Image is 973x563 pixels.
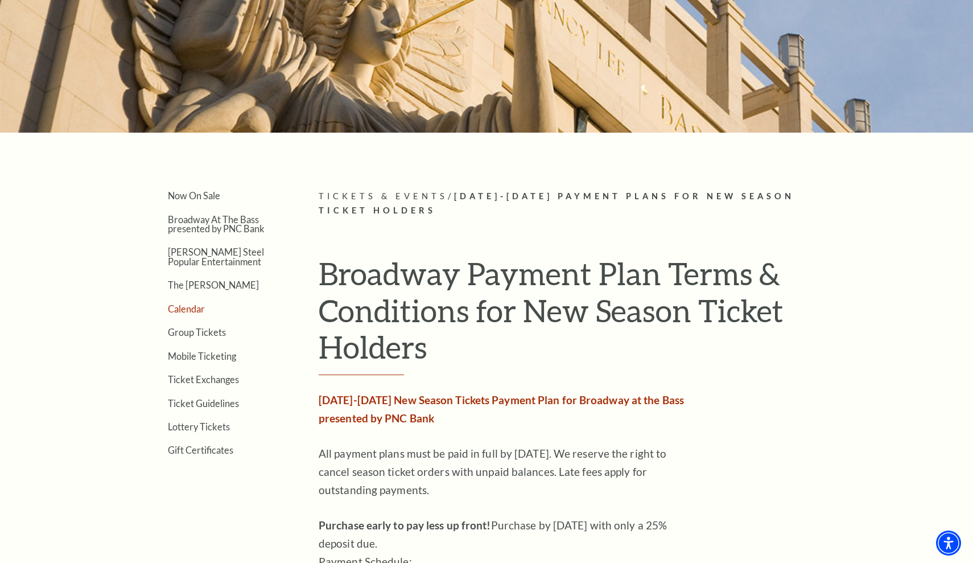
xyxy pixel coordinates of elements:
[168,246,264,266] a: [PERSON_NAME] Steel Popular Entertainment
[319,190,839,218] p: /
[168,351,236,361] a: Mobile Ticketing
[168,374,239,385] a: Ticket Exchanges
[319,191,794,215] span: [DATE]-[DATE] Payment Plans for New Season Ticket Holders
[168,421,230,432] a: Lottery Tickets
[319,255,839,375] h1: Broadway Payment Plan Terms & Conditions for New Season Ticket Holders
[168,303,205,314] a: Calendar
[319,445,688,499] p: All payment plans must be paid in full by [DATE]. We reserve the right to cancel season ticket or...
[168,214,265,234] a: Broadway At The Bass presented by PNC Bank
[319,519,491,532] strong: Purchase early to pay less up front!
[168,327,226,338] a: Group Tickets
[168,445,233,455] a: Gift Certificates
[168,280,259,290] a: The [PERSON_NAME]
[168,398,239,409] a: Ticket Guidelines
[168,190,220,201] a: Now On Sale
[319,393,684,425] strong: [DATE]-[DATE] New Season Tickets Payment Plan for Broadway at the Bass presented by PNC Bank
[319,191,448,201] span: Tickets & Events
[936,531,961,556] div: Accessibility Menu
